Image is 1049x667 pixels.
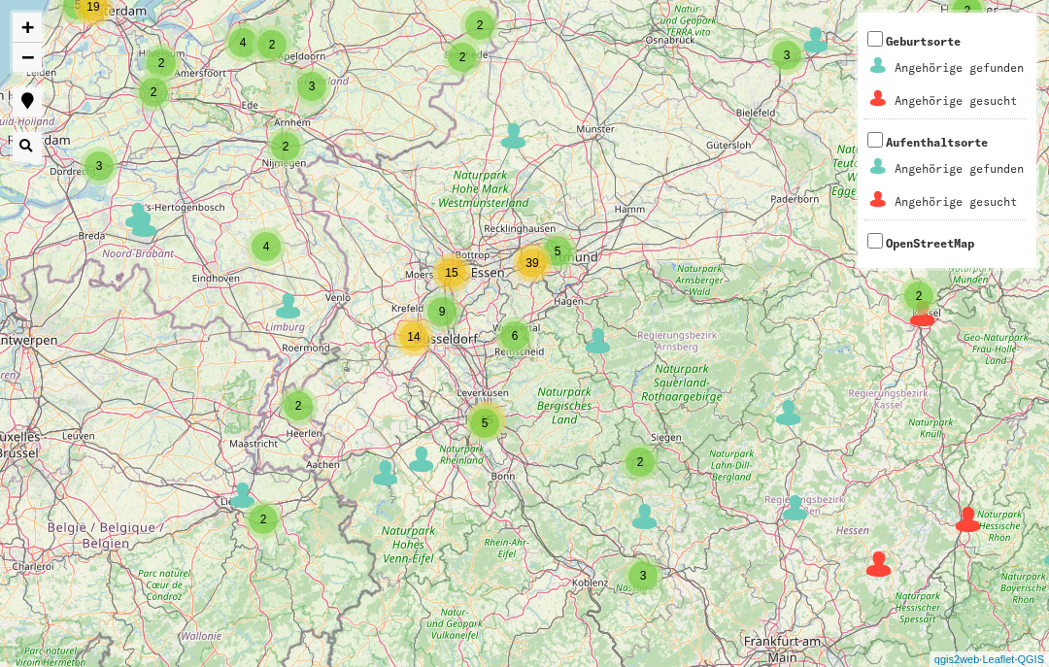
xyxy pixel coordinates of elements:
[439,305,446,318] span: 9
[151,85,157,99] span: 2
[525,256,538,270] span: 39
[894,52,1025,83] td: Angehörige gefunden
[982,653,1014,665] a: Leaflet
[240,36,247,50] span: 4
[512,329,519,343] span: 6
[13,13,42,43] a: Zoom in
[866,187,891,212] img: Aufenthaltsorte_1_Angeh%C3%B6rigegesucht1.png
[866,86,891,111] img: Geburtsorte_2_Angeh%C3%B6rigegesucht1.png
[482,417,489,430] span: 5
[886,236,974,250] span: OpenStreetMap
[894,85,1025,117] td: Angehörige gesucht
[555,245,561,258] span: 5
[407,330,420,344] span: 14
[934,653,979,665] a: qgis2web
[96,159,103,173] span: 3
[283,140,289,153] span: 2
[158,56,165,70] span: 2
[894,153,1025,184] td: Angehörige gefunden
[916,289,923,303] span: 2
[867,31,883,47] input: GeburtsorteAngehörige gefundenAngehörige gesucht
[295,399,302,413] span: 2
[964,4,971,17] span: 2
[260,513,267,526] span: 2
[637,455,644,469] span: 2
[866,154,891,179] img: Aufenthaltsorte_1_Angeh%C3%B6rigegefunden0.png
[445,266,457,280] span: 15
[863,135,1027,219] span: Aufenthaltsorte
[269,38,276,51] span: 2
[867,233,883,249] input: OpenStreetMap
[477,18,484,32] span: 2
[263,240,270,253] span: 4
[863,34,1027,118] span: Geburtsorte
[13,43,42,72] a: Zoom out
[894,186,1025,217] td: Angehörige gesucht
[1017,653,1044,665] a: QGIS
[784,49,791,62] span: 3
[640,569,647,583] span: 3
[13,87,42,117] a: Show me where I am
[459,50,466,64] span: 2
[866,53,891,78] img: Geburtsorte_2_Angeh%C3%B6rigegefunden0.png
[309,80,316,93] span: 3
[867,132,883,148] input: AufenthaltsorteAngehörige gefundenAngehörige gesucht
